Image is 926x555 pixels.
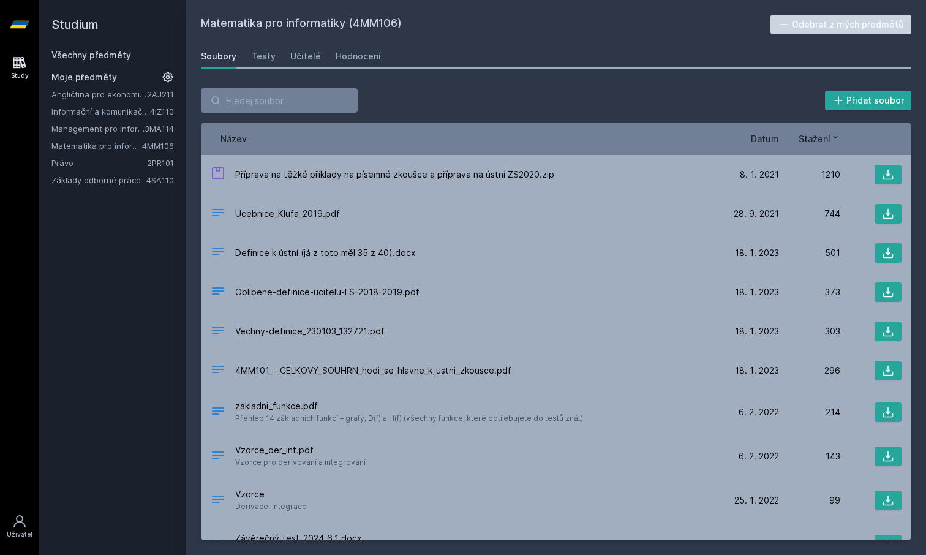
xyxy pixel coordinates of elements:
[235,325,385,338] span: Vechny-definice_230103_132721.pdf
[779,208,840,220] div: 744
[825,91,912,110] button: Přidat soubor
[51,123,145,135] a: Management pro informatiky a statistiky
[235,412,583,425] span: Přehled 14 základních funkcí – grafy, D(f) a H(f) (všechny funkce, které potřebujete do testů znát)
[201,15,770,34] h2: Matematika pro informatiky (4MM106)
[739,406,779,418] span: 6. 2. 2022
[770,15,912,34] button: Odebrat z mých předmětů
[751,132,779,145] button: Datum
[799,132,830,145] span: Stažení
[201,50,236,62] div: Soubory
[735,247,779,259] span: 18. 1. 2023
[235,488,307,500] span: Vzorce
[336,50,381,62] div: Hodnocení
[235,400,583,412] span: zakladni_funkce.pdf
[211,448,225,466] div: PDF
[734,208,779,220] span: 28. 9. 2021
[142,141,174,151] a: 4MM106
[211,404,225,421] div: PDF
[211,244,225,262] div: DOCX
[11,71,29,80] div: Study
[779,538,840,551] div: 91
[211,284,225,301] div: PDF
[211,323,225,341] div: PDF
[51,174,146,186] a: Základy odborné práce
[251,50,276,62] div: Testy
[2,508,37,545] a: Uživatel
[290,44,321,69] a: Učitelé
[2,49,37,86] a: Study
[211,492,225,510] div: .PDF
[779,406,840,418] div: 214
[740,168,779,181] span: 8. 1. 2021
[735,325,779,338] span: 18. 1. 2023
[779,247,840,259] div: 501
[336,44,381,69] a: Hodnocení
[146,175,174,185] a: 4SA110
[779,325,840,338] div: 303
[779,286,840,298] div: 373
[235,364,511,377] span: 4MM101_-_CELKOVY_SOUHRN_hodi_se_hlavne_k_ustni_zkousce.pdf
[51,157,147,169] a: Právo
[734,494,779,507] span: 25. 1. 2022
[779,364,840,377] div: 296
[235,247,416,259] span: Definice k ústní (já z toto měl 35 z 40).docx
[211,166,225,184] div: ZIP
[235,208,340,220] span: Ucebnice_Klufa_2019.pdf
[235,532,466,545] span: Závěrečný_test_2024_6_1.docx
[739,450,779,462] span: 6. 2. 2022
[235,500,307,513] span: Derivace, integrace
[51,50,131,60] a: Všechny předměty
[211,205,225,223] div: PDF
[735,286,779,298] span: 18. 1. 2023
[740,538,779,551] span: 7. 1. 2025
[201,88,358,113] input: Hledej soubor
[147,89,174,99] a: 2AJ211
[779,494,840,507] div: 99
[211,362,225,380] div: PDF
[799,132,840,145] button: Stažení
[51,105,150,118] a: Informační a komunikační technologie
[211,536,225,554] div: DOCX
[51,71,117,83] span: Moje předměty
[735,364,779,377] span: 18. 1. 2023
[147,158,174,168] a: 2PR101
[150,107,174,116] a: 4IZ110
[235,168,554,181] span: Příprava na těžké příklady na písemné zkoušce a příprava na ústní ZS2020.zip
[779,168,840,181] div: 1210
[779,450,840,462] div: 143
[201,44,236,69] a: Soubory
[51,140,142,152] a: Matematika pro informatiky
[235,286,420,298] span: Oblibene-definice-ucitelu-LS-2018-2019.pdf
[220,132,247,145] button: Název
[235,444,366,456] span: Vzorce_der_int.pdf
[251,44,276,69] a: Testy
[7,530,32,539] div: Uživatel
[290,50,321,62] div: Učitelé
[51,88,147,100] a: Angličtina pro ekonomická studia 1 (B2/C1)
[145,124,174,134] a: 3MA114
[235,456,366,469] span: Vzorce pro derivování a integrování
